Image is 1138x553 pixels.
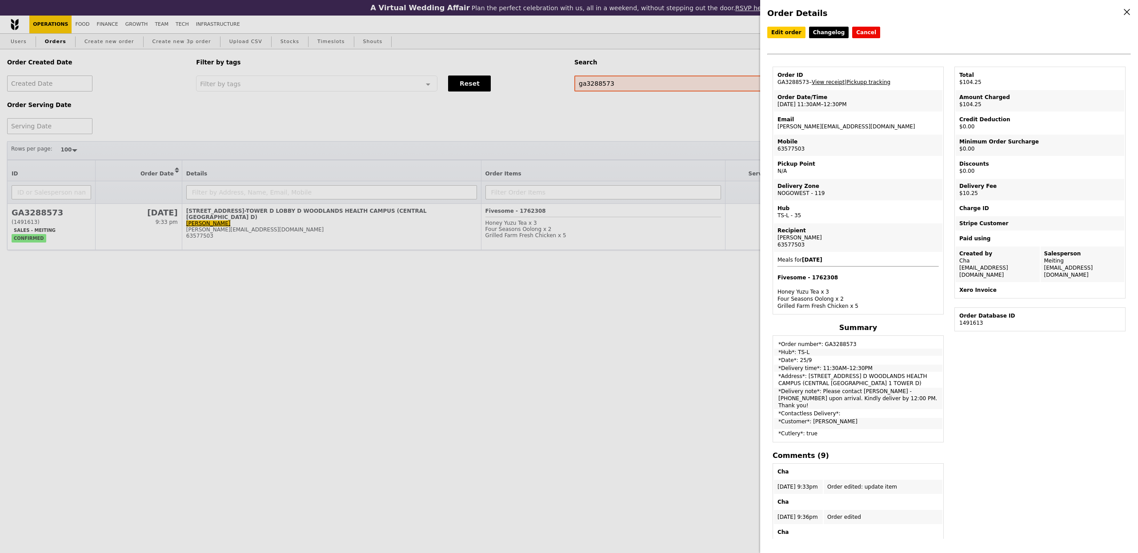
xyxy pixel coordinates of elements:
[959,94,1121,101] div: Amount Charged
[774,112,942,134] td: [PERSON_NAME][EMAIL_ADDRESS][DOMAIN_NAME]
[777,160,939,167] div: Pickup Point
[812,79,845,85] a: View receipt
[777,116,939,123] div: Email
[774,418,942,429] td: *Customer*: [PERSON_NAME]
[777,514,818,520] span: [DATE] 9:36pm
[959,312,1121,319] div: Order Database ID
[777,205,939,212] div: Hub
[802,257,822,263] b: [DATE]
[959,160,1121,167] div: Discounts
[959,250,1036,257] div: Created by
[777,72,939,79] div: Order ID
[774,179,942,200] td: NOGOWEST - 119
[959,138,1121,145] div: Minimum Order Surcharge
[846,79,890,85] a: Pickupp tracking
[777,241,939,248] div: 63577503
[956,309,1124,330] td: 1491613
[767,27,805,38] a: Edit order
[777,94,939,101] div: Order Date/Time
[956,135,1124,156] td: $0.00
[809,27,849,38] a: Changelog
[774,201,942,223] td: TS-L - 35
[774,388,942,409] td: *Delivery note*: Please contact [PERSON_NAME] - [PHONE_NUMBER] upon arrival. Kindly deliver by 12...
[774,135,942,156] td: 63577503
[959,72,1121,79] div: Total
[777,183,939,190] div: Delivery Zone
[774,337,942,348] td: *Order number*: GA3288573
[774,365,942,372] td: *Delivery time*: 11:30AM–12:30PM
[774,410,942,417] td: *Contactless Delivery*:
[773,323,944,332] h4: Summary
[959,286,1121,294] div: Xero Invoice
[824,480,942,494] td: Order edited: update item
[956,90,1124,111] td: $104.25
[774,430,942,441] td: *Cutlery*: true
[845,79,890,85] span: |
[1041,247,1125,282] td: Meiting [EMAIL_ADDRESS][DOMAIN_NAME]
[777,227,939,234] div: Recipient
[824,510,942,524] td: Order edited
[777,274,939,310] div: Honey Yuzu Tea x 3 Four Seasons Oolong x 2 Grilled Farm Fresh Chicken x 5
[777,529,789,535] b: Cha
[774,357,942,364] td: *Date*: 25/9
[956,68,1124,89] td: $104.25
[809,79,812,85] span: –
[777,274,939,281] h4: Fivesome - 1762308
[956,247,1040,282] td: Cha [EMAIL_ADDRESS][DOMAIN_NAME]
[767,8,827,18] span: Order Details
[774,373,942,387] td: *Address*: [STREET_ADDRESS] D WOODLANDS HEALTH CAMPUS (CENTRAL [GEOGRAPHIC_DATA] 1 TOWER D)
[959,205,1121,212] div: Charge ID
[959,235,1121,242] div: Paid using
[777,234,939,241] div: [PERSON_NAME]
[777,499,789,505] b: Cha
[1044,250,1121,257] div: Salesperson
[774,90,942,111] td: [DATE] 11:30AM–12:30PM
[774,157,942,178] td: N/A
[777,138,939,145] div: Mobile
[852,27,880,38] button: Cancel
[959,183,1121,190] div: Delivery Fee
[777,469,789,475] b: Cha
[956,157,1124,178] td: $0.00
[773,451,944,460] h4: Comments (9)
[959,116,1121,123] div: Credit Deduction
[956,112,1124,134] td: $0.00
[777,484,818,490] span: [DATE] 9:33pm
[774,349,942,356] td: *Hub*: TS-L
[956,179,1124,200] td: $10.25
[777,257,939,310] span: Meals for
[959,220,1121,227] div: Stripe Customer
[774,68,942,89] td: GA3288573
